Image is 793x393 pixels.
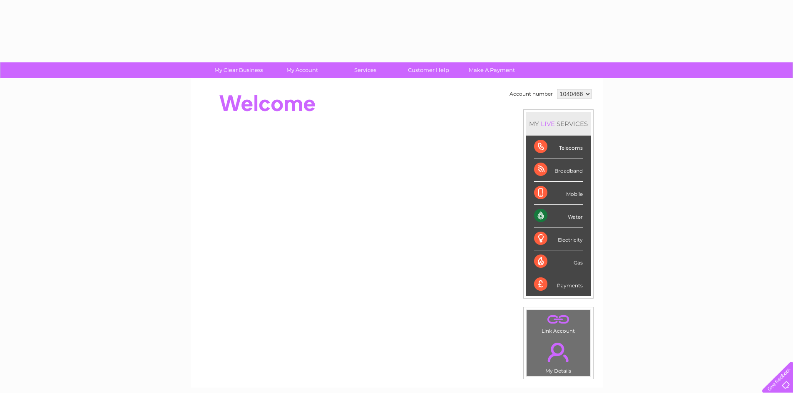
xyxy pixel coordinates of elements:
[534,250,583,273] div: Gas
[529,338,588,367] a: .
[526,336,591,376] td: My Details
[539,120,557,128] div: LIVE
[457,62,526,78] a: Make A Payment
[526,310,591,336] td: Link Account
[534,182,583,205] div: Mobile
[507,87,555,101] td: Account number
[331,62,400,78] a: Services
[534,158,583,181] div: Broadband
[268,62,336,78] a: My Account
[534,273,583,296] div: Payments
[526,112,591,136] div: MY SERVICES
[534,136,583,158] div: Telecoms
[394,62,463,78] a: Customer Help
[529,312,588,327] a: .
[534,227,583,250] div: Electricity
[534,205,583,227] div: Water
[204,62,273,78] a: My Clear Business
